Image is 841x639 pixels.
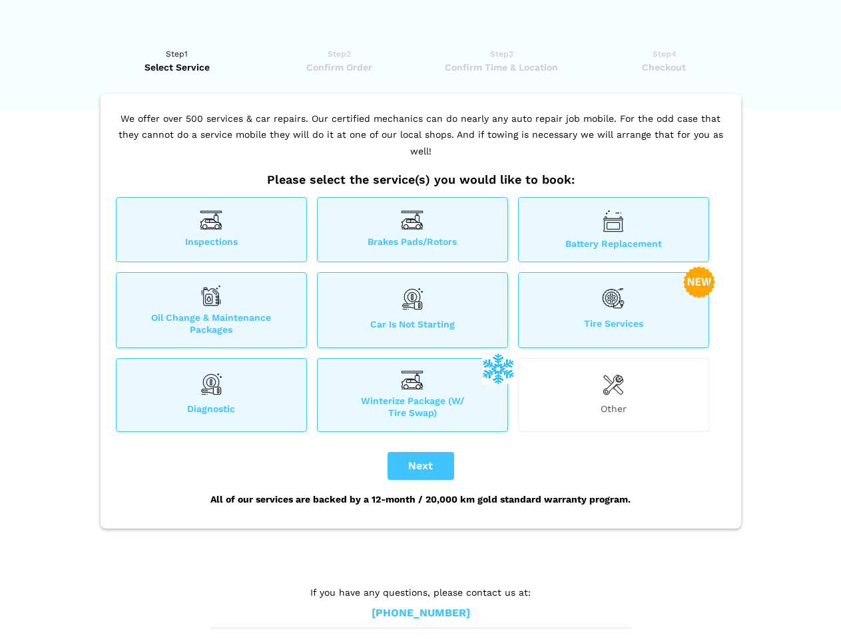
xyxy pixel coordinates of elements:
[519,318,708,335] span: Tire Services
[262,47,416,74] a: Step2
[113,480,729,519] div: All of our services are backed by a 12-month / 20,000 km gold standard warranty program.
[117,403,306,419] span: Diagnostic
[318,395,507,419] span: Winterize Package (W/ Tire Swap)
[318,318,507,335] span: Car is not starting
[683,266,715,298] img: new-badge-2-48.png
[101,61,254,74] span: Select Service
[372,606,470,620] a: [PHONE_NUMBER]
[482,352,514,384] img: winterize-icon_1.png
[113,172,729,187] h2: Please select the service(s) you would like to book:
[587,47,741,74] a: Step4
[117,236,306,250] span: Inspections
[388,452,454,480] button: Next
[117,312,306,335] span: Oil Change & Maintenance Packages
[519,403,708,419] span: Other
[587,61,741,74] span: Checkout
[318,236,507,250] span: Brakes Pads/Rotors
[519,238,708,250] span: Battery Replacement
[113,110,729,173] p: We offer over 500 services & car repairs. Our certified mechanics can do nearly any auto repair j...
[262,61,416,74] span: Confirm Order
[425,47,579,74] a: Step3
[211,585,631,600] p: If you have any questions, please contact us at:
[101,47,254,74] a: Step1
[425,61,579,74] span: Confirm Time & Location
